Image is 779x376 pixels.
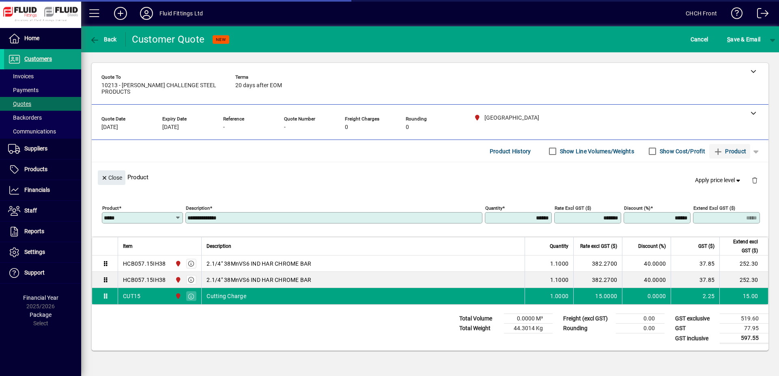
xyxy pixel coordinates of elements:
[4,69,81,83] a: Invoices
[550,260,569,268] span: 1.1000
[725,237,758,255] span: Extend excl GST ($)
[616,324,665,333] td: 0.00
[8,73,34,79] span: Invoices
[671,256,719,272] td: 37.85
[90,36,117,43] span: Back
[24,187,50,193] span: Financials
[616,314,665,324] td: 0.00
[504,324,553,333] td: 44.3014 Kg
[558,147,634,155] label: Show Line Volumes/Weights
[98,170,125,185] button: Close
[223,124,225,131] span: -
[671,272,719,288] td: 37.85
[719,272,768,288] td: 252.30
[186,205,210,211] mat-label: Description
[559,324,616,333] td: Rounding
[216,37,226,42] span: NEW
[162,124,179,131] span: [DATE]
[133,6,159,21] button: Profile
[723,32,764,47] button: Save & Email
[4,201,81,221] a: Staff
[455,314,504,324] td: Total Volume
[24,207,37,214] span: Staff
[4,125,81,138] a: Communications
[486,144,534,159] button: Product History
[101,124,118,131] span: [DATE]
[173,292,182,301] span: CHRISTCHURCH
[579,260,617,268] div: 382.2700
[671,324,720,333] td: GST
[689,32,710,47] button: Cancel
[692,173,745,188] button: Apply price level
[30,312,52,318] span: Package
[559,314,616,324] td: Freight (excl GST)
[555,205,591,211] mat-label: Rate excl GST ($)
[671,333,720,344] td: GST inclusive
[485,205,502,211] mat-label: Quantity
[132,33,205,46] div: Customer Quote
[622,288,671,304] td: 0.0000
[345,124,348,131] span: 0
[101,171,122,185] span: Close
[579,292,617,300] div: 15.0000
[207,276,311,284] span: 2.1/4" 38MnVS6 IND HAR CHROME BAR
[719,288,768,304] td: 15.00
[550,242,568,251] span: Quantity
[108,6,133,21] button: Add
[24,228,44,234] span: Reports
[745,176,764,184] app-page-header-button: Delete
[207,292,246,300] span: Cutting Charge
[671,314,720,324] td: GST exclusive
[4,28,81,49] a: Home
[8,128,56,135] span: Communications
[490,145,531,158] span: Product History
[720,333,768,344] td: 597.55
[123,260,166,268] div: HCB057.15IH38
[550,292,569,300] span: 1.0000
[88,32,119,47] button: Back
[727,33,760,46] span: ave & Email
[4,111,81,125] a: Backorders
[691,33,708,46] span: Cancel
[173,275,182,284] span: CHRISTCHURCH
[720,314,768,324] td: 519.60
[173,259,182,268] span: CHRISTCHURCH
[24,166,47,172] span: Products
[123,292,140,300] div: CUT15
[4,97,81,111] a: Quotes
[504,314,553,324] td: 0.0000 M³
[751,2,769,28] a: Logout
[8,87,39,93] span: Payments
[4,180,81,200] a: Financials
[4,263,81,283] a: Support
[96,174,127,181] app-page-header-button: Close
[4,159,81,180] a: Products
[8,101,31,107] span: Quotes
[235,82,282,89] span: 20 days after EOM
[622,256,671,272] td: 40.0000
[24,269,45,276] span: Support
[622,272,671,288] td: 40.0000
[671,288,719,304] td: 2.25
[745,170,764,190] button: Delete
[698,242,714,251] span: GST ($)
[24,35,39,41] span: Home
[123,242,133,251] span: Item
[207,260,311,268] span: 2.1/4" 38MnVS6 IND HAR CHROME BAR
[727,36,730,43] span: S
[284,124,286,131] span: -
[4,139,81,159] a: Suppliers
[709,144,750,159] button: Product
[23,294,58,301] span: Financial Year
[24,249,45,255] span: Settings
[658,147,705,155] label: Show Cost/Profit
[720,324,768,333] td: 77.95
[455,324,504,333] td: Total Weight
[624,205,650,211] mat-label: Discount (%)
[159,7,203,20] div: Fluid Fittings Ltd
[92,162,768,192] div: Product
[725,2,743,28] a: Knowledge Base
[695,176,742,185] span: Apply price level
[550,276,569,284] span: 1.1000
[8,114,42,121] span: Backorders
